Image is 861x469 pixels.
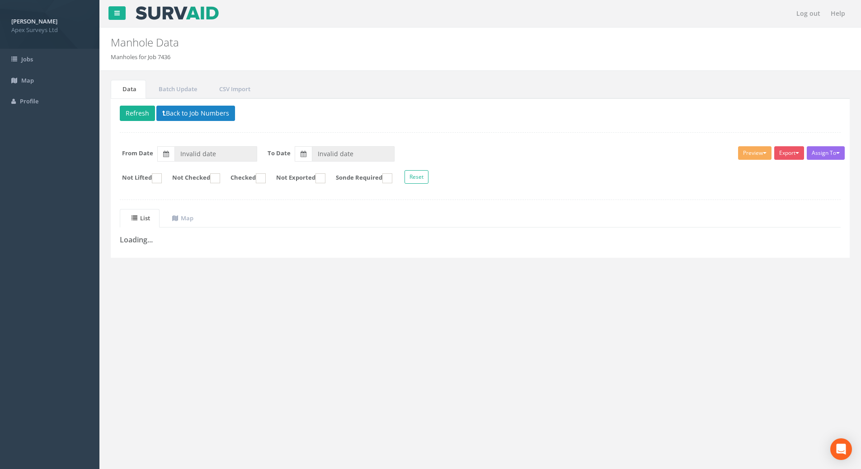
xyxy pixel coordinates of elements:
[774,146,804,160] button: Export
[111,37,725,48] h2: Manhole Data
[405,170,428,184] button: Reset
[20,97,38,105] span: Profile
[11,17,57,25] strong: [PERSON_NAME]
[207,80,260,98] a: CSV Import
[312,146,395,162] input: To Date
[122,149,153,158] label: From Date
[172,214,193,222] uib-tab-heading: Map
[268,149,291,158] label: To Date
[21,55,33,63] span: Jobs
[111,80,146,98] a: Data
[132,214,150,222] uib-tab-heading: List
[221,173,266,183] label: Checked
[120,236,841,244] h3: Loading...
[21,76,34,84] span: Map
[147,80,207,98] a: Batch Update
[267,173,325,183] label: Not Exported
[120,106,155,121] button: Refresh
[111,53,170,61] li: Manholes for Job 7436
[113,173,162,183] label: Not Lifted
[11,26,88,34] span: Apex Surveys Ltd
[156,106,235,121] button: Back to Job Numbers
[160,209,203,228] a: Map
[11,15,88,34] a: [PERSON_NAME] Apex Surveys Ltd
[174,146,257,162] input: From Date
[830,438,852,460] div: Open Intercom Messenger
[327,173,392,183] label: Sonde Required
[120,209,160,228] a: List
[163,173,220,183] label: Not Checked
[738,146,772,160] button: Preview
[807,146,845,160] button: Assign To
